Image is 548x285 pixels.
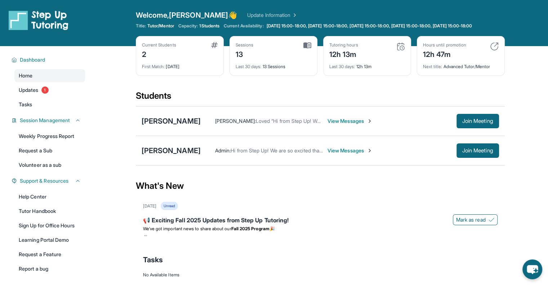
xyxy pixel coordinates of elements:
[20,56,45,63] span: Dashboard
[143,216,498,226] div: 📢 Exciting Fall 2025 Updates from Step Up Tutoring!
[329,48,358,59] div: 12h 13m
[456,216,486,223] span: Mark as read
[423,59,499,70] div: Advanced Tutor/Mentor
[136,23,146,29] span: Title:
[290,12,298,19] img: Chevron Right
[231,226,269,231] strong: Fall 2025 Program
[456,143,499,158] button: Join Meeting
[19,86,39,94] span: Updates
[17,117,81,124] button: Session Management
[265,23,474,29] a: [DATE] 15:00-18:00, [DATE] 15:00-18:00, [DATE] 15:00-18:00, [DATE] 15:00-18:00, [DATE] 15:00-18:00
[14,205,85,218] a: Tutor Handbook
[199,23,219,29] span: 1 Students
[267,23,472,29] span: [DATE] 15:00-18:00, [DATE] 15:00-18:00, [DATE] 15:00-18:00, [DATE] 15:00-18:00, [DATE] 15:00-18:00
[236,59,311,70] div: 13 Sessions
[14,144,85,157] a: Request a Sub
[142,42,176,48] div: Current Students
[423,42,466,48] div: Hours until promotion
[147,23,174,29] span: Tutor/Mentor
[423,48,466,59] div: 12h 47m
[178,23,198,29] span: Capacity:
[328,147,373,154] span: View Messages
[224,23,263,29] span: Current Availability:
[215,147,231,153] span: Admin :
[329,64,355,69] span: Last 30 days :
[142,59,218,70] div: [DATE]
[14,190,85,203] a: Help Center
[490,42,499,51] img: card
[14,262,85,275] a: Report a bug
[522,259,542,279] button: chat-button
[453,214,498,225] button: Mark as read
[396,42,405,51] img: card
[329,59,405,70] div: 12h 13m
[142,48,176,59] div: 2
[9,10,68,30] img: logo
[462,148,493,153] span: Join Meeting
[462,119,493,123] span: Join Meeting
[236,42,254,48] div: Sessions
[236,48,254,59] div: 13
[14,84,85,97] a: Updates1
[142,64,165,69] span: First Match :
[14,248,85,261] a: Request a Feature
[19,101,32,108] span: Tasks
[489,217,494,223] img: Mark as read
[136,10,237,20] span: Welcome, [PERSON_NAME] 👋
[423,64,442,69] span: Next title :
[136,90,505,106] div: Students
[41,86,49,94] span: 1
[269,226,275,231] span: 🎉
[303,42,311,49] img: card
[14,98,85,111] a: Tasks
[17,177,81,184] button: Support & Resources
[14,130,85,143] a: Weekly Progress Report
[143,226,231,231] span: We’ve got important news to share about our
[143,272,498,278] div: No Available Items
[211,42,218,48] img: card
[367,148,373,153] img: Chevron-Right
[328,117,373,125] span: View Messages
[143,203,156,209] div: [DATE]
[456,114,499,128] button: Join Meeting
[17,56,81,63] button: Dashboard
[367,118,373,124] img: Chevron-Right
[142,146,201,156] div: [PERSON_NAME]
[20,117,70,124] span: Session Management
[142,116,201,126] div: [PERSON_NAME]
[19,72,32,79] span: Home
[143,255,163,265] span: Tasks
[136,170,505,202] div: What's New
[14,219,85,232] a: Sign Up for Office Hours
[14,233,85,246] a: Learning Portal Demo
[247,12,298,19] a: Update Information
[14,69,85,82] a: Home
[14,159,85,172] a: Volunteer as a sub
[161,202,178,210] div: Unread
[236,64,262,69] span: Last 30 days :
[215,118,256,124] span: [PERSON_NAME] :
[20,177,68,184] span: Support & Resources
[329,42,358,48] div: Tutoring hours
